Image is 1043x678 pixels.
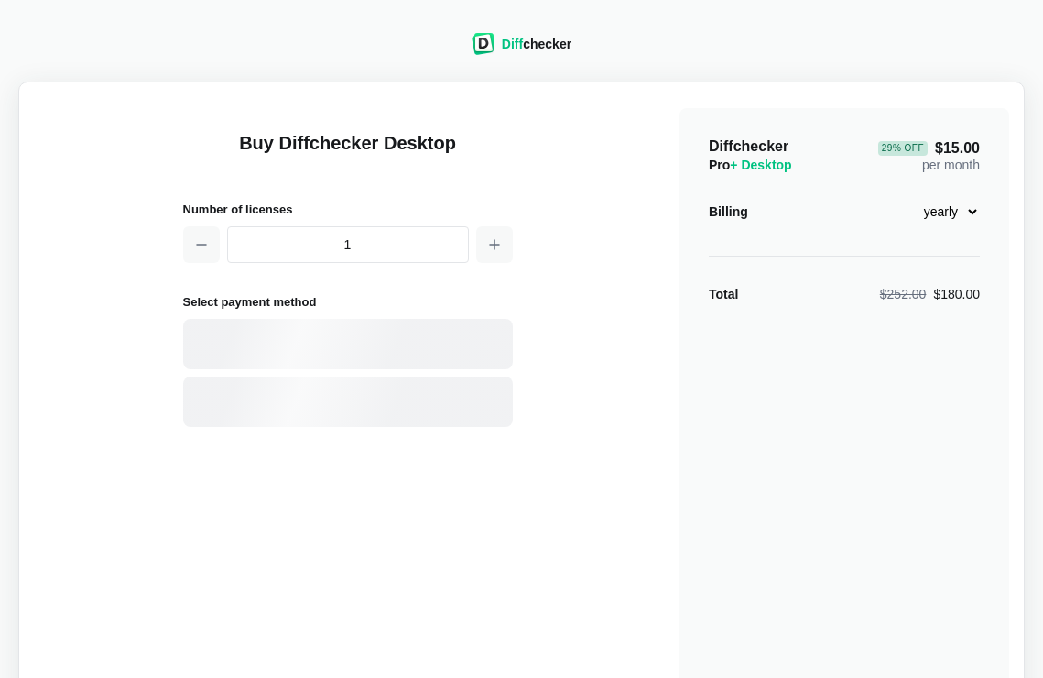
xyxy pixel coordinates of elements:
span: Diff [502,37,523,51]
div: Billing [709,202,748,221]
div: 29 % Off [878,141,928,156]
div: per month [878,137,980,174]
span: Diffchecker [709,138,788,154]
a: Diffchecker logoDiffchecker [472,43,571,58]
span: + Desktop [730,158,791,172]
strong: Total [709,287,738,301]
h1: Buy Diffchecker Desktop [183,130,513,178]
span: $15.00 [878,141,980,156]
span: $252.00 [880,287,927,301]
div: checker [502,35,571,53]
div: $180.00 [880,285,980,303]
h2: Number of licenses [183,200,513,219]
span: Pro [709,158,792,172]
img: Diffchecker logo [472,33,494,55]
input: 1 [227,226,469,263]
h2: Select payment method [183,292,513,312]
